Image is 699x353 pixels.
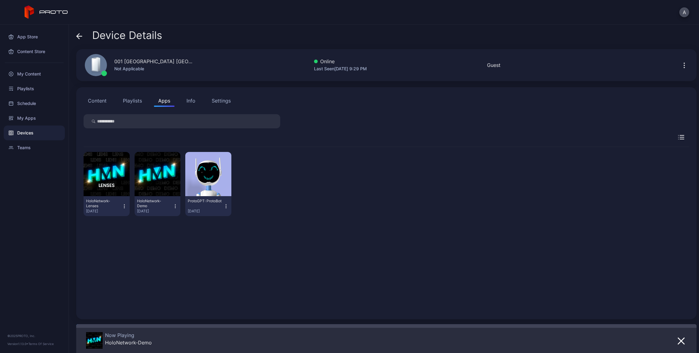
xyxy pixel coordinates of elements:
div: Info [187,97,195,104]
a: Content Store [4,44,65,59]
div: 001 [GEOGRAPHIC_DATA] [GEOGRAPHIC_DATA] [114,58,194,65]
div: [DATE] [137,209,173,214]
div: Last Seen [DATE] 9:29 PM [314,65,367,72]
div: [DATE] [188,209,223,214]
button: Settings [207,95,235,107]
span: Version 1.13.0 • [7,342,28,346]
div: HoloNetwork-Demo [137,199,171,208]
div: HoloNetwork-Demo [105,339,152,346]
button: HoloNetwork-Lenses[DATE] [86,199,127,214]
div: HoloNetwork-Lenses [86,199,120,208]
a: Playlists [4,81,65,96]
a: My Content [4,67,65,81]
button: Content [84,95,111,107]
div: Online [314,58,367,65]
a: Devices [4,126,65,140]
button: HoloNetwork-Demo[DATE] [137,199,178,214]
button: ProtoGPT: ProtoBot[DATE] [188,199,229,214]
a: Schedule [4,96,65,111]
a: App Store [4,29,65,44]
a: Teams [4,140,65,155]
span: Device Details [92,29,162,41]
a: Terms Of Service [28,342,54,346]
button: Playlists [119,95,146,107]
div: © 2025 PROTO, Inc. [7,333,61,338]
a: My Apps [4,111,65,126]
div: Not Applicable [114,65,194,72]
button: A [679,7,689,17]
button: Info [182,95,200,107]
div: Guest [487,61,501,69]
div: Settings [212,97,231,104]
div: Now Playing [105,332,152,338]
div: ProtoGPT: ProtoBot [188,199,222,204]
button: Apps [154,95,175,107]
div: [DATE] [86,209,122,214]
